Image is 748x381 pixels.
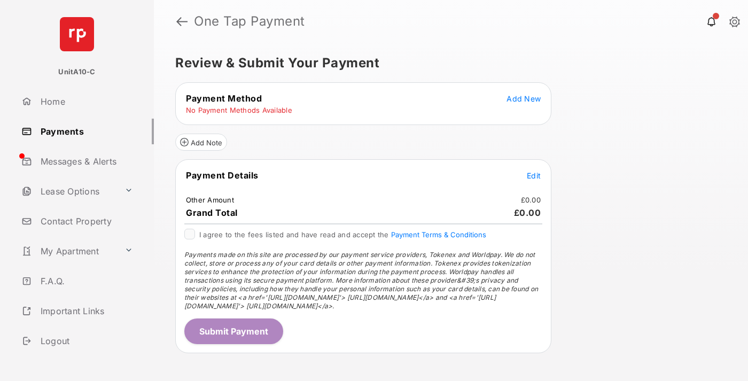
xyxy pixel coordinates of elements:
[175,134,227,151] button: Add Note
[185,105,293,115] td: No Payment Methods Available
[199,230,486,239] span: I agree to the fees listed and have read and accept the
[527,171,541,180] span: Edit
[194,15,305,28] strong: One Tap Payment
[17,89,154,114] a: Home
[58,67,95,77] p: UnitA10-C
[17,238,120,264] a: My Apartment
[17,268,154,294] a: F.A.Q.
[17,328,154,354] a: Logout
[186,207,238,218] span: Grand Total
[175,57,718,69] h5: Review & Submit Your Payment
[186,93,262,104] span: Payment Method
[17,298,137,324] a: Important Links
[514,207,541,218] span: £0.00
[17,178,120,204] a: Lease Options
[507,94,541,103] span: Add New
[507,93,541,104] button: Add New
[186,170,259,181] span: Payment Details
[17,208,154,234] a: Contact Property
[527,170,541,181] button: Edit
[60,17,94,51] img: svg+xml;base64,PHN2ZyB4bWxucz0iaHR0cDovL3d3dy53My5vcmcvMjAwMC9zdmciIHdpZHRoPSI2NCIgaGVpZ2h0PSI2NC...
[184,251,538,310] span: Payments made on this site are processed by our payment service providers, Tokenex and Worldpay. ...
[185,195,235,205] td: Other Amount
[391,230,486,239] button: I agree to the fees listed and have read and accept the
[520,195,541,205] td: £0.00
[184,318,283,344] button: Submit Payment
[17,149,154,174] a: Messages & Alerts
[17,119,154,144] a: Payments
